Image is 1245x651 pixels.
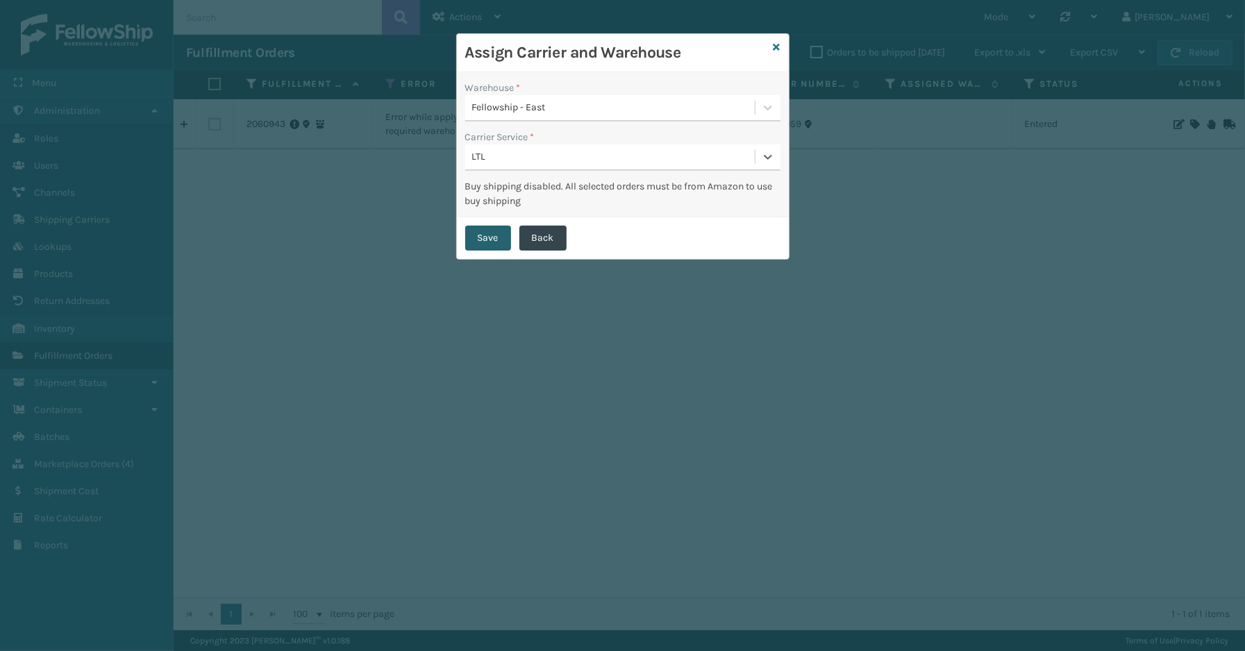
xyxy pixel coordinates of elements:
div: Fellowship - East [472,101,756,115]
div: Buy shipping disabled. All selected orders must be from Amazon to use buy shipping [465,179,780,208]
label: Carrier Service [465,130,535,144]
div: LTL [472,150,756,164]
label: Warehouse [465,81,521,95]
button: Save [465,226,511,251]
h3: Assign Carrier and Warehouse [465,42,768,63]
button: Back [519,226,567,251]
